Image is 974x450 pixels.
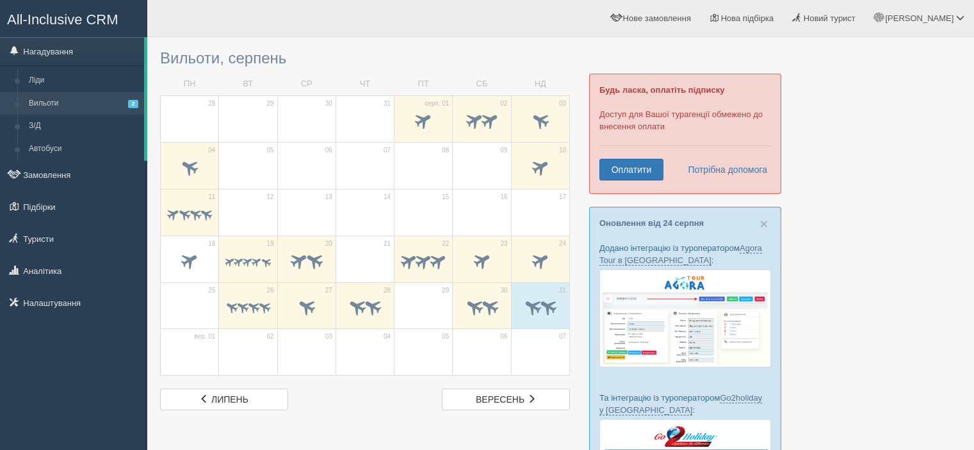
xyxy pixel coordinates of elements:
span: 05 [442,332,449,341]
span: 30 [325,99,332,108]
a: Agora Tour в [GEOGRAPHIC_DATA] [599,243,762,266]
span: 31 [384,99,391,108]
a: З/Д [23,115,144,138]
td: ПТ [394,73,453,95]
span: 29 [442,286,449,295]
span: 20 [325,239,332,248]
span: 11 [208,193,215,202]
td: СР [277,73,336,95]
span: 18 [208,239,215,248]
td: ПН [161,73,219,95]
a: Оновлення від 24 серпня [599,218,704,228]
span: 24 [559,239,566,248]
td: СБ [453,73,511,95]
span: вер. 01 [194,332,215,341]
span: [PERSON_NAME] [885,13,954,23]
span: 14 [384,193,391,202]
span: 28 [384,286,391,295]
span: 13 [325,193,332,202]
span: 12 [266,193,273,202]
td: НД [511,73,569,95]
span: 27 [325,286,332,295]
span: 31 [559,286,566,295]
span: 19 [266,239,273,248]
img: agora-tour-%D0%B7%D0%B0%D1%8F%D0%B2%D0%BA%D0%B8-%D1%81%D1%80%D0%BC-%D0%B4%D0%BB%D1%8F-%D1%82%D1%8... [599,269,771,367]
span: 16 [501,193,508,202]
a: Ліди [23,69,144,92]
span: 10 [559,146,566,155]
span: 05 [266,146,273,155]
span: Нова підбірка [721,13,774,23]
a: вересень [442,389,570,410]
span: вересень [476,394,524,405]
span: 04 [384,332,391,341]
span: 06 [501,332,508,341]
div: Доступ для Вашої турагенції обмежено до внесення оплати [589,74,781,194]
a: All-Inclusive CRM [1,1,147,36]
span: Нове замовлення [623,13,691,23]
span: All-Inclusive CRM [7,12,118,28]
span: 23 [501,239,508,248]
span: 07 [384,146,391,155]
span: 02 [501,99,508,108]
span: 03 [559,99,566,108]
a: Вильоти2 [23,92,144,115]
a: липень [160,389,288,410]
p: Додано інтеграцію із туроператором : [599,242,771,266]
span: 2 [128,100,138,108]
span: 25 [208,286,215,295]
span: 04 [208,146,215,155]
span: 06 [325,146,332,155]
span: 09 [501,146,508,155]
a: Потрібна допомога [679,159,768,181]
span: 08 [442,146,449,155]
span: 07 [559,332,566,341]
span: 17 [559,193,566,202]
td: ВТ [219,73,277,95]
span: серп. 01 [425,99,449,108]
b: Будь ласка, оплатіть підписку [599,85,724,95]
span: липень [211,394,248,405]
span: 28 [208,99,215,108]
span: 03 [325,332,332,341]
td: ЧТ [336,73,394,95]
h3: Вильоти, серпень [160,50,570,67]
span: 30 [501,286,508,295]
span: 22 [442,239,449,248]
span: 29 [266,99,273,108]
span: 26 [266,286,273,295]
span: 15 [442,193,449,202]
span: Новий турист [804,13,856,23]
span: × [760,216,768,231]
span: 21 [384,239,391,248]
p: Та інтеграцію із туроператором : [599,392,771,416]
a: Оплатити [599,159,663,181]
a: Автобуси [23,138,144,161]
span: 02 [266,332,273,341]
button: Close [760,217,768,230]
